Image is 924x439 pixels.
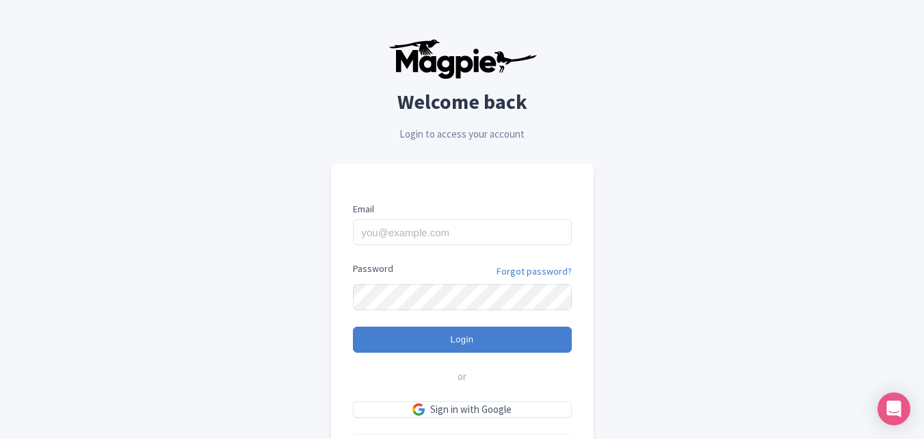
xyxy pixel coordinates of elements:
a: Sign in with Google [353,401,572,418]
span: or [458,369,466,385]
label: Password [353,262,393,276]
img: logo-ab69f6fb50320c5b225c76a69d11143b.png [385,38,539,79]
p: Login to access your account [331,127,594,142]
input: you@example.com [353,219,572,245]
div: Open Intercom Messenger [877,392,910,425]
a: Forgot password? [497,264,572,279]
img: google.svg [412,403,425,416]
h2: Welcome back [331,90,594,113]
label: Email [353,202,572,216]
input: Login [353,327,572,353]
